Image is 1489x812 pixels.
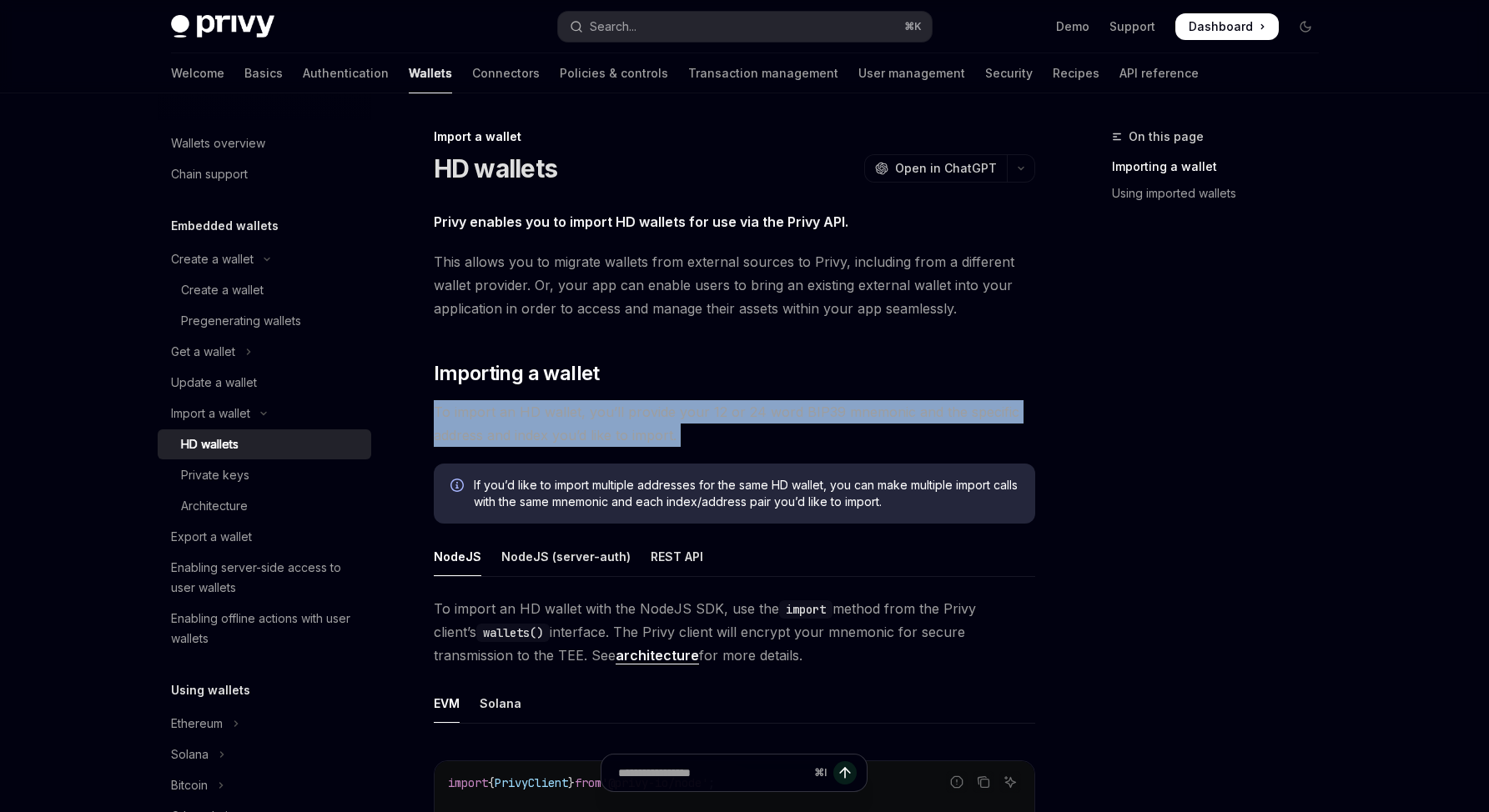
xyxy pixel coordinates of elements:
[434,537,481,576] div: NodeJS
[434,250,1035,320] span: This allows you to migrate wallets from external sources to Privy, including from a different wal...
[171,609,361,649] div: Enabling offline actions with user wallets
[303,53,389,93] a: Authentication
[158,306,371,336] a: Pregenerating wallets
[434,360,600,387] span: Importing a wallet
[171,558,361,598] div: Enabling server-side access to user wallets
[171,15,274,38] img: dark logo
[476,624,550,642] code: wallets()
[158,491,371,521] a: Architecture
[1053,53,1099,93] a: Recipes
[501,537,631,576] div: NodeJS (server-auth)
[158,460,371,490] a: Private keys
[171,342,235,362] div: Get a wallet
[181,280,264,300] div: Create a wallet
[1129,127,1204,147] span: On this page
[158,128,371,158] a: Wallets overview
[244,53,283,93] a: Basics
[688,53,838,93] a: Transaction management
[434,213,848,230] strong: Privy enables you to import HD wallets for use via the Privy API.
[171,744,209,764] div: Solana
[171,164,248,184] div: Chain support
[858,53,965,93] a: User management
[158,337,371,367] button: Toggle Get a wallet section
[181,496,248,516] div: Architecture
[895,160,997,177] span: Open in ChatGPT
[864,154,1007,183] button: Open in ChatGPT
[651,537,703,576] div: REST API
[158,553,371,603] a: Enabling server-side access to user wallets
[618,754,807,791] input: Ask a question...
[1292,13,1319,40] button: Toggle dark mode
[480,684,521,723] div: Solana
[409,53,452,93] a: Wallets
[560,53,668,93] a: Policies & controls
[158,275,371,305] a: Create a wallet
[158,244,371,274] button: Toggle Create a wallet section
[434,684,460,723] div: EVM
[474,477,1019,510] span: If you’d like to import multiple addresses for the same HD wallet, you can make multiple import c...
[558,12,932,42] button: Open search
[171,527,252,547] div: Export a wallet
[158,709,371,739] button: Toggle Ethereum section
[158,770,371,800] button: Toggle Bitcoin section
[171,53,224,93] a: Welcome
[171,249,254,269] div: Create a wallet
[158,522,371,552] a: Export a wallet
[158,739,371,769] button: Toggle Solana section
[1189,18,1253,35] span: Dashboard
[158,604,371,654] a: Enabling offline actions with user wallets
[1056,18,1089,35] a: Demo
[833,761,857,784] button: Send message
[1175,13,1279,40] a: Dashboard
[171,373,257,393] div: Update a wallet
[171,775,208,795] div: Bitcoin
[1112,153,1332,180] a: Importing a wallet
[616,647,699,664] a: architecture
[158,398,371,429] button: Toggle Import a wallet section
[181,465,249,485] div: Private keys
[434,128,1035,145] div: Import a wallet
[434,400,1035,447] span: To import an HD wallet, you’ll provide your 12 or 24 word BIP39 mnemonic and the specific address...
[171,133,265,153] div: Wallets overview
[171,216,279,236] h5: Embedded wallets
[171,403,250,424] div: Import a wallet
[158,368,371,398] a: Update a wallet
[472,53,540,93] a: Connectors
[434,597,1035,667] span: To import an HD wallet with the NodeJS SDK, use the method from the Privy client’s interface. The...
[1119,53,1199,93] a: API reference
[904,20,922,33] span: ⌘ K
[158,159,371,189] a: Chain support
[450,479,467,495] svg: Info
[1112,180,1332,207] a: Using imported wallets
[158,429,371,459] a: HD wallets
[171,680,250,700] h5: Using wallets
[779,600,833,619] code: import
[171,714,223,734] div: Ethereum
[434,153,558,183] h1: HD wallets
[985,53,1033,93] a: Security
[1109,18,1155,35] a: Support
[181,311,301,331] div: Pregenerating wallets
[181,434,239,454] div: HD wallets
[590,17,636,37] div: Search...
